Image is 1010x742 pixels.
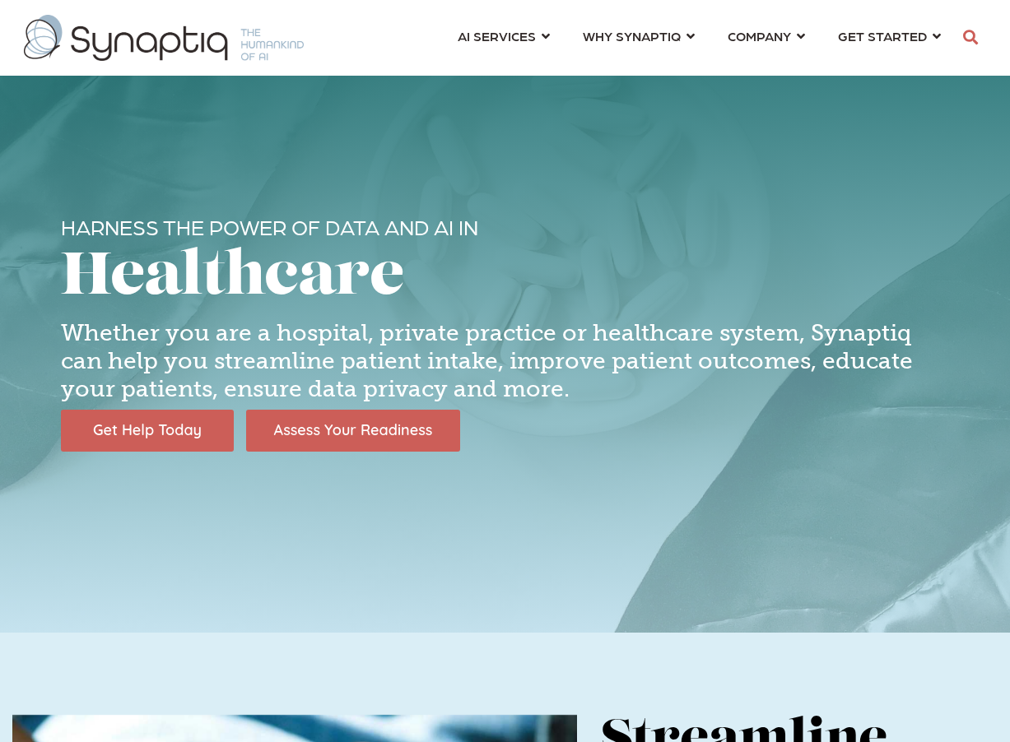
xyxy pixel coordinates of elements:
img: synaptiq logo-1 [24,15,304,61]
img: Get Help Today [61,410,234,452]
h4: Whether you are a hospital, private practice or healthcare system, Synaptiq can help you streamli... [61,319,950,402]
span: COMPANY [728,25,791,47]
span: AI SERVICES [458,25,536,47]
a: GET STARTED [838,21,941,51]
img: Assess Your Readiness [246,410,460,452]
h6: HARNESS THE POWER OF DATA AND AI IN [61,214,950,239]
span: GET STARTED [838,25,927,47]
a: AI SERVICES [458,21,550,51]
h1: Healthcare [61,247,950,312]
a: WHY SYNAPTIQ [583,21,695,51]
span: WHY SYNAPTIQ [583,25,681,47]
nav: menu [441,8,957,67]
a: COMPANY [728,21,805,51]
